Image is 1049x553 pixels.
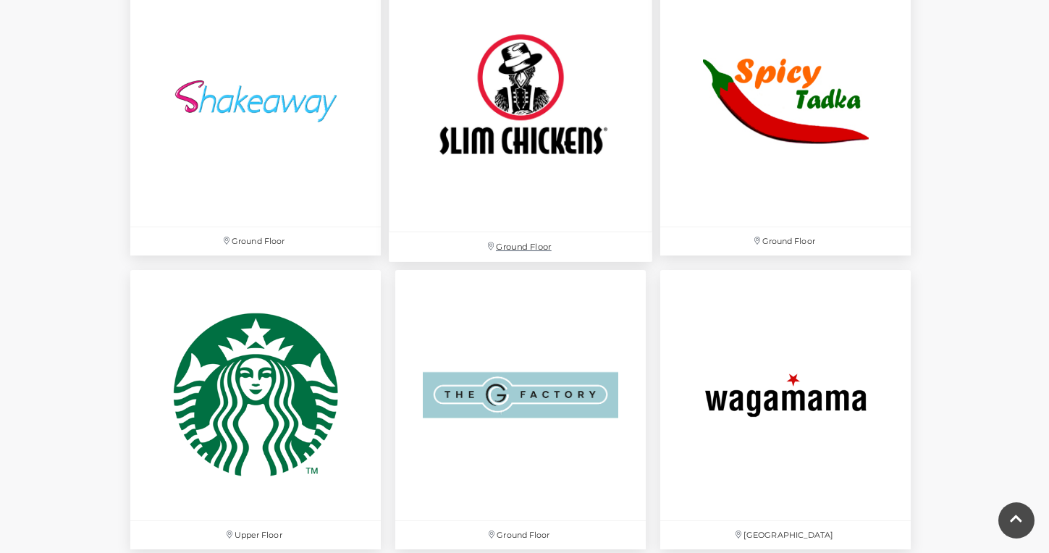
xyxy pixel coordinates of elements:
[130,521,381,549] p: Upper Floor
[395,521,646,549] p: Ground Floor
[389,232,652,262] p: Ground Floor
[660,227,911,256] p: Ground Floor
[130,227,381,256] p: Ground Floor
[130,270,381,520] img: Starbucks at Festival Place, Basingstoke
[660,521,911,549] p: [GEOGRAPHIC_DATA]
